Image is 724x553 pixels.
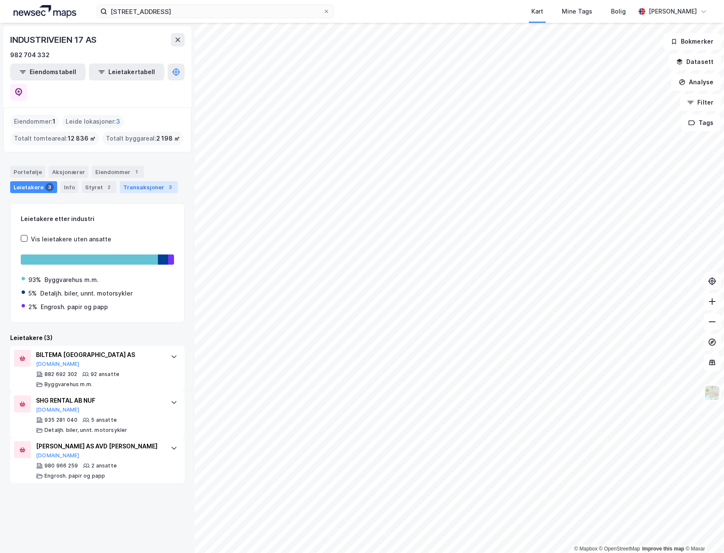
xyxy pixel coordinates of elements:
div: 2 [105,183,113,191]
button: Filter [680,94,721,111]
button: Tags [681,114,721,131]
div: Transaksjoner [120,181,178,193]
div: 882 692 302 [44,371,77,378]
img: Z [704,385,720,401]
button: Analyse [671,74,721,91]
div: Leietakere (3) [10,333,185,343]
div: 982 704 332 [10,50,50,60]
div: Engrosh. papir og papp [41,302,108,312]
button: [DOMAIN_NAME] [36,406,80,413]
div: 2 ansatte [91,462,117,469]
button: Eiendomstabell [10,64,86,80]
div: INDUSTRIVEIEN 17 AS [10,33,98,47]
span: 2 198 ㎡ [156,133,180,144]
div: Byggvarehus m.m. [44,381,92,388]
div: 5 ansatte [91,417,117,423]
iframe: Chat Widget [682,512,724,553]
div: 935 281 040 [44,417,77,423]
div: Engrosh. papir og papp [44,473,105,479]
div: Totalt tomteareal : [11,132,99,145]
div: Detaljh. biler, unnt. motorsykler [40,288,133,299]
button: Bokmerker [663,33,721,50]
input: Søk på adresse, matrikkel, gårdeiere, leietakere eller personer [107,5,323,18]
div: 5% [28,288,37,299]
div: BILTEMA [GEOGRAPHIC_DATA] AS [36,350,162,360]
div: Info [61,181,78,193]
div: [PERSON_NAME] [649,6,697,17]
button: Leietakertabell [89,64,164,80]
div: Leietakere etter industri [21,214,174,224]
div: 1 [132,168,141,176]
div: Byggvarehus m.m. [44,275,99,285]
div: Aksjonærer [49,166,88,178]
span: 12 836 ㎡ [68,133,96,144]
div: Portefølje [10,166,45,178]
a: Improve this map [642,546,684,552]
div: Leide lokasjoner : [62,115,124,128]
div: Bolig [611,6,626,17]
div: Kart [531,6,543,17]
div: 980 966 259 [44,462,78,469]
div: Totalt byggareal : [102,132,183,145]
div: Vis leietakere uten ansatte [31,234,111,244]
div: Styret [82,181,116,193]
div: Eiendommer [92,166,144,178]
a: OpenStreetMap [599,546,640,552]
img: logo.a4113a55bc3d86da70a041830d287a7e.svg [14,5,76,18]
button: [DOMAIN_NAME] [36,361,80,368]
span: 3 [116,116,120,127]
div: SHG RENTAL AB NUF [36,395,162,406]
div: [PERSON_NAME] AS AVD [PERSON_NAME] [36,441,162,451]
span: 1 [53,116,55,127]
div: 93% [28,275,41,285]
div: 3 [166,183,174,191]
button: [DOMAIN_NAME] [36,452,80,459]
div: Eiendommer : [11,115,59,128]
div: 3 [45,183,54,191]
div: Leietakere [10,181,57,193]
a: Mapbox [574,546,597,552]
div: 2% [28,302,37,312]
div: Detaljh. biler, unnt. motorsykler [44,427,127,434]
button: Datasett [669,53,721,70]
div: Mine Tags [562,6,592,17]
div: 92 ansatte [91,371,119,378]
